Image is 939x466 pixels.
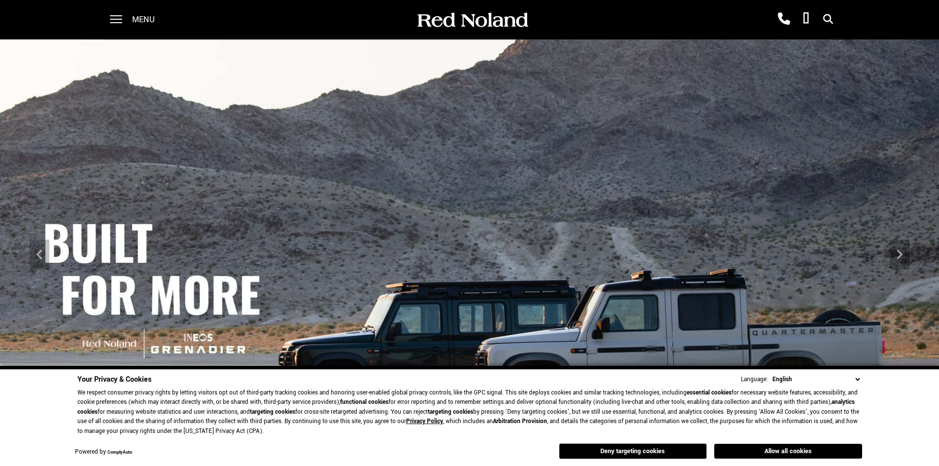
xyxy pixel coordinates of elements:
button: Deny targeting cookies [559,443,707,459]
a: Privacy Policy [406,417,443,426]
strong: analytics cookies [77,398,855,416]
span: Your Privacy & Cookies [77,374,151,385]
p: We respect consumer privacy rights by letting visitors opt out of third-party tracking cookies an... [77,388,862,436]
strong: functional cookies [340,398,388,406]
div: Language: [741,376,768,383]
strong: Arbitration Provision [493,417,547,426]
img: Red Noland Auto Group [416,11,529,29]
div: Powered by [75,449,132,456]
a: ComplyAuto [107,449,132,456]
strong: targeting cookies [428,408,473,416]
button: Allow all cookies [714,444,862,459]
div: Previous [30,240,49,269]
select: Language Select [770,374,862,385]
div: Next [890,240,909,269]
strong: essential cookies [687,389,731,397]
strong: targeting cookies [250,408,295,416]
